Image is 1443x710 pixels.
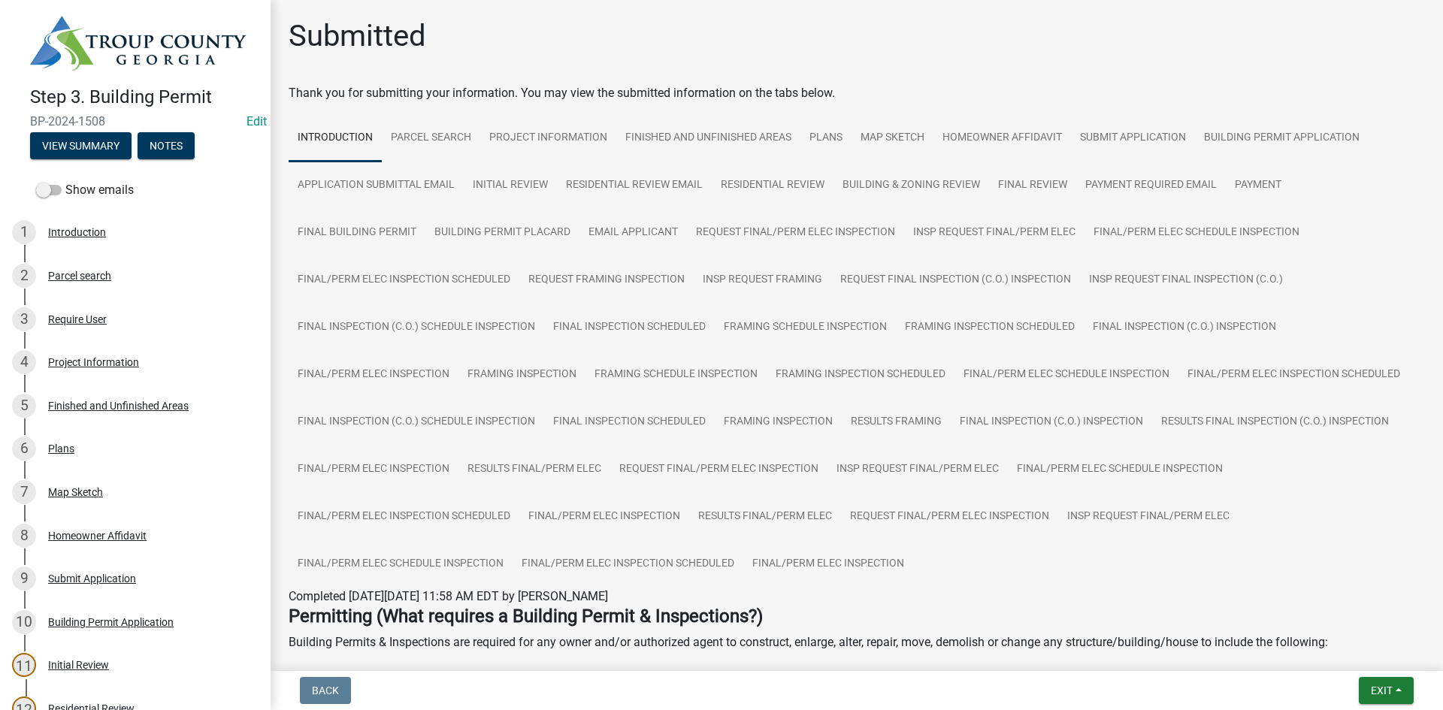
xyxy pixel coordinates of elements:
div: 7 [12,480,36,504]
a: Payment Required Email [1076,162,1226,210]
a: Payment [1226,162,1290,210]
a: Results Final Inspection (C.O.) Inspection [1152,398,1398,446]
a: Submit Application [1071,114,1195,162]
span: BP-2024-1508 [30,114,240,128]
div: 2 [12,264,36,288]
a: Insp Request Final/Perm Elec [904,209,1085,257]
h1: Submitted [289,18,426,54]
a: Final/Perm Elec Inspection [743,540,913,588]
a: Residential Review [712,162,833,210]
a: Final Inspection (C.O.) Schedule Inspection [289,398,544,446]
a: Homeowner Affidavit [933,114,1071,162]
button: Exit [1359,677,1414,704]
a: Final Building Permit [289,209,425,257]
a: Final/Perm Elec Inspection [289,351,458,399]
a: Building Permit Placard [425,209,579,257]
strong: Permitting (What requires a Building Permit & Inspections?) [289,606,763,627]
button: Back [300,677,351,704]
div: Homeowner Affidavit [48,530,147,541]
button: Notes [138,132,195,159]
div: Initial Review [48,660,109,670]
a: Request Final/Perm Elec Inspection [610,446,827,494]
div: 8 [12,524,36,548]
span: Back [312,684,339,696]
a: Request Final/Perm Elec Inspection [841,493,1058,541]
img: Troup County, Georgia [30,16,247,71]
p: Building Permits & Inspections are required for any owner and/or authorized agent to construct, e... [289,633,1425,651]
a: Framing Inspection [458,351,585,399]
a: Final/Perm Elec Inspection Scheduled [1178,351,1409,399]
span: Completed [DATE][DATE] 11:58 AM EDT by [PERSON_NAME] [289,589,608,603]
a: Results Final/Perm Elec [689,493,841,541]
div: 1 [12,220,36,244]
a: Request Final Inspection (C.O.) Inspection [831,256,1080,304]
a: Final Inspection Scheduled [544,304,715,352]
div: 11 [12,653,36,677]
div: Introduction [48,227,106,237]
a: Insp Request Final Inspection (C.O.) [1080,256,1292,304]
span: Exit [1371,684,1393,696]
a: Framing Inspection [715,398,842,446]
wm-modal-confirm: Notes [138,140,195,153]
h4: Step 3. Building Permit [30,86,259,108]
a: Insp Request Final/Perm Elec [827,446,1008,494]
a: Finished and Unfinished Areas [616,114,800,162]
div: 3 [12,307,36,331]
a: Edit [247,114,267,128]
a: Residential Review Email [557,162,712,210]
a: Request Final/Perm Elec Inspection [687,209,904,257]
a: Building & Zoning Review [833,162,989,210]
label: Show emails [36,181,134,199]
a: Final Inspection (C.O.) Inspection [951,398,1152,446]
div: 5 [12,394,36,418]
wm-modal-confirm: Edit Application Number [247,114,267,128]
a: Framing Inspection Scheduled [896,304,1084,352]
a: Final/Perm Elec Schedule Inspection [1085,209,1308,257]
a: Building Permit Application [1195,114,1369,162]
a: Final Inspection (C.O.) Inspection [1084,304,1285,352]
div: 6 [12,437,36,461]
div: Thank you for submitting your information. You may view the submitted information on the tabs below. [289,84,1425,102]
a: Final/Perm Elec Schedule Inspection [1008,446,1232,494]
a: Introduction [289,114,382,162]
a: Final/Perm Elec Schedule Inspection [954,351,1178,399]
a: Final/Perm Elec Inspection Scheduled [289,256,519,304]
div: Submit Application [48,573,136,584]
div: Project Information [48,357,139,367]
a: Framing Schedule Inspection [585,351,767,399]
a: Final Inspection Scheduled [544,398,715,446]
a: Framing Schedule Inspection [715,304,896,352]
wm-modal-confirm: Summary [30,140,132,153]
a: Email Applicant [579,209,687,257]
a: Final/Perm Elec Schedule Inspection [289,540,513,588]
div: 9 [12,566,36,591]
div: Building Permit Application [48,617,174,627]
li: Foundations, Framing, Decks, and Porches. [319,663,1425,681]
a: Insp Request Framing [694,256,831,304]
div: 4 [12,350,36,374]
a: Application Submittal Email [289,162,464,210]
div: Parcel search [48,270,111,281]
a: Final/Perm Elec Inspection Scheduled [289,493,519,541]
div: Finished and Unfinished Areas [48,400,189,411]
a: Insp Request Final/Perm Elec [1058,493,1239,541]
div: Plans [48,443,74,454]
button: View Summary [30,132,132,159]
div: Map Sketch [48,487,103,497]
a: Initial Review [464,162,557,210]
a: Results Final/Perm Elec [458,446,610,494]
a: Final/Perm Elec Inspection [289,446,458,494]
div: Require User [48,314,107,325]
a: Final Inspection (C.O.) Schedule Inspection [289,304,544,352]
a: Final Review [989,162,1076,210]
a: Framing Inspection Scheduled [767,351,954,399]
a: Request Framing Inspection [519,256,694,304]
a: Results Framing [842,398,951,446]
a: Plans [800,114,852,162]
div: 10 [12,610,36,634]
a: Project Information [480,114,616,162]
a: Map Sketch [852,114,933,162]
a: Parcel search [382,114,480,162]
a: Final/Perm Elec Inspection [519,493,689,541]
a: Final/Perm Elec Inspection Scheduled [513,540,743,588]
